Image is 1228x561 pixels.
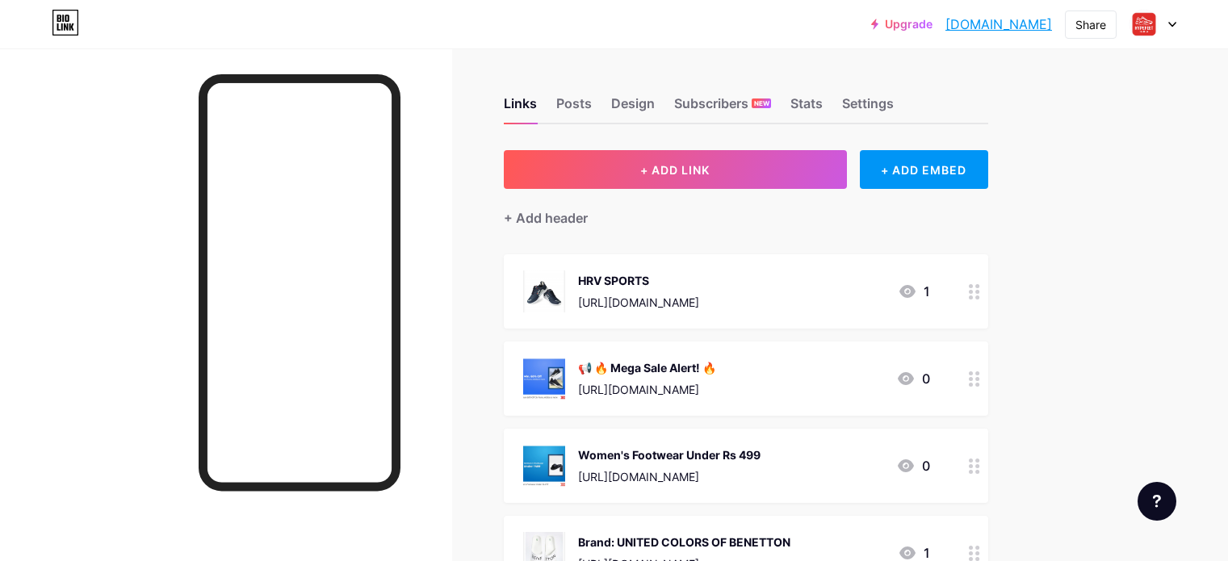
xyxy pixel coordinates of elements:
[523,445,565,487] img: Women's Footwear Under Rs 499
[945,15,1052,34] a: [DOMAIN_NAME]
[578,468,761,485] div: [URL][DOMAIN_NAME]
[674,94,771,123] div: Subscribers
[578,381,716,398] div: [URL][DOMAIN_NAME]
[640,163,710,177] span: + ADD LINK
[611,94,655,123] div: Design
[871,18,933,31] a: Upgrade
[504,94,537,123] div: Links
[896,456,930,475] div: 0
[523,270,565,312] img: HRV SPORTS
[556,94,592,123] div: Posts
[504,208,588,228] div: + Add header
[1129,9,1159,40] img: hypefeetindia
[790,94,823,123] div: Stats
[860,150,988,189] div: + ADD EMBED
[578,359,716,376] div: 📢 🔥 Mega Sale Alert! 🔥
[578,294,699,311] div: [URL][DOMAIN_NAME]
[523,358,565,400] img: 📢 🔥 Mega Sale Alert! 🔥
[578,534,790,551] div: Brand: UNITED COLORS OF BENETTON
[1075,16,1106,33] div: Share
[896,369,930,388] div: 0
[842,94,894,123] div: Settings
[504,150,847,189] button: + ADD LINK
[578,446,761,463] div: Women's Footwear Under Rs 499
[754,98,769,108] span: NEW
[578,272,699,289] div: HRV SPORTS
[898,282,930,301] div: 1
